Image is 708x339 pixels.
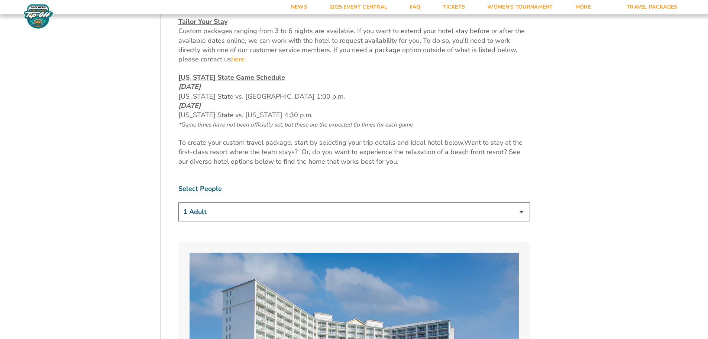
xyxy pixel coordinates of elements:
[178,121,413,128] span: *Game times have not been officially set, but these are the expected tip times for each game
[178,73,285,82] span: [US_STATE] State Game Schedule
[178,138,530,166] p: Want to stay at the first-class resort where the team stays? Or, do you want to experience the re...
[22,4,55,29] img: Fort Myers Tip-Off
[178,17,227,26] u: Tailor Your Stay
[178,82,413,129] span: [US_STATE] State vs. [GEOGRAPHIC_DATA] 1:00 p.m. [US_STATE] State vs. [US_STATE] 4:30 p.m.
[178,101,201,110] em: [DATE]
[178,138,464,147] span: To create your custom travel package, start by selecting your trip details and ideal hotel below.
[178,26,525,64] span: Custom packages ranging from 3 to 6 nights are available. If you want to extend your hotel stay b...
[178,184,530,194] label: Select People
[178,82,201,91] em: [DATE]
[245,55,246,64] span: .
[231,55,245,64] a: here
